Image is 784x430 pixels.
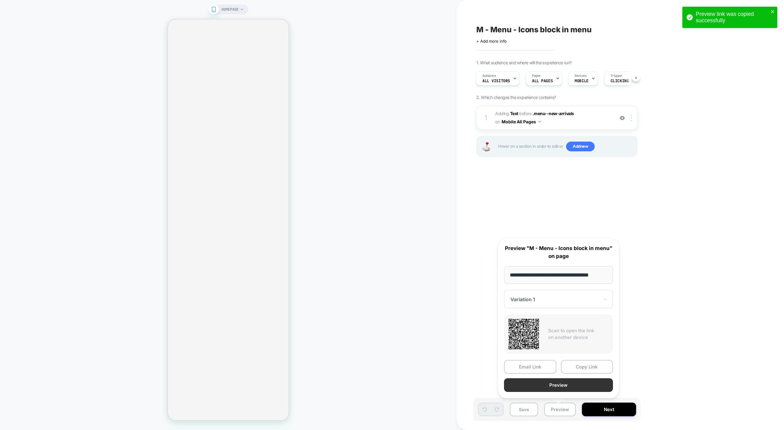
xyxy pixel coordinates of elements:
button: Next [582,403,636,416]
span: ALL PAGES [532,79,553,83]
img: close [631,115,632,121]
img: Joystick [480,142,492,151]
span: Devices [575,74,586,78]
button: Preview [504,378,613,392]
button: Save [510,403,538,416]
span: on [495,118,500,125]
span: 1. What audience and where will the experience run? [476,60,572,65]
div: Preview link was copied successfully [696,11,769,24]
span: Trigger [611,74,622,78]
span: .menu--new-arrivals [533,111,574,116]
span: Clicking on #headerSection > div.header__inner.flex.aic.jcb.l... [611,79,653,83]
span: M - Menu - Icons block in menu [476,25,592,34]
p: Preview "M - Menu - Icons block in menu" on page [504,245,613,260]
span: HOMEPAGE [222,5,239,14]
span: Adding [495,111,518,116]
span: + Add more info [476,39,507,44]
span: All Visitors [482,79,510,83]
div: 1 [483,112,489,124]
b: Text [510,111,518,116]
span: MOBILE [575,79,588,83]
button: Preview [544,403,576,416]
span: Add new [566,142,595,151]
img: crossed eye [620,115,625,121]
span: Hover on a section in order to edit or [498,142,634,151]
button: Copy Link [561,360,613,374]
span: Pages [532,74,541,78]
span: Audience [482,74,496,78]
span: BEFORE [519,111,531,116]
button: Email Link [504,360,556,374]
span: 2. Which changes the experience contains? [476,95,556,100]
img: down arrow [538,121,541,122]
button: close [771,9,775,15]
button: Mobile All Pages [502,117,541,126]
p: Scan to open the link on another device [548,327,608,341]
